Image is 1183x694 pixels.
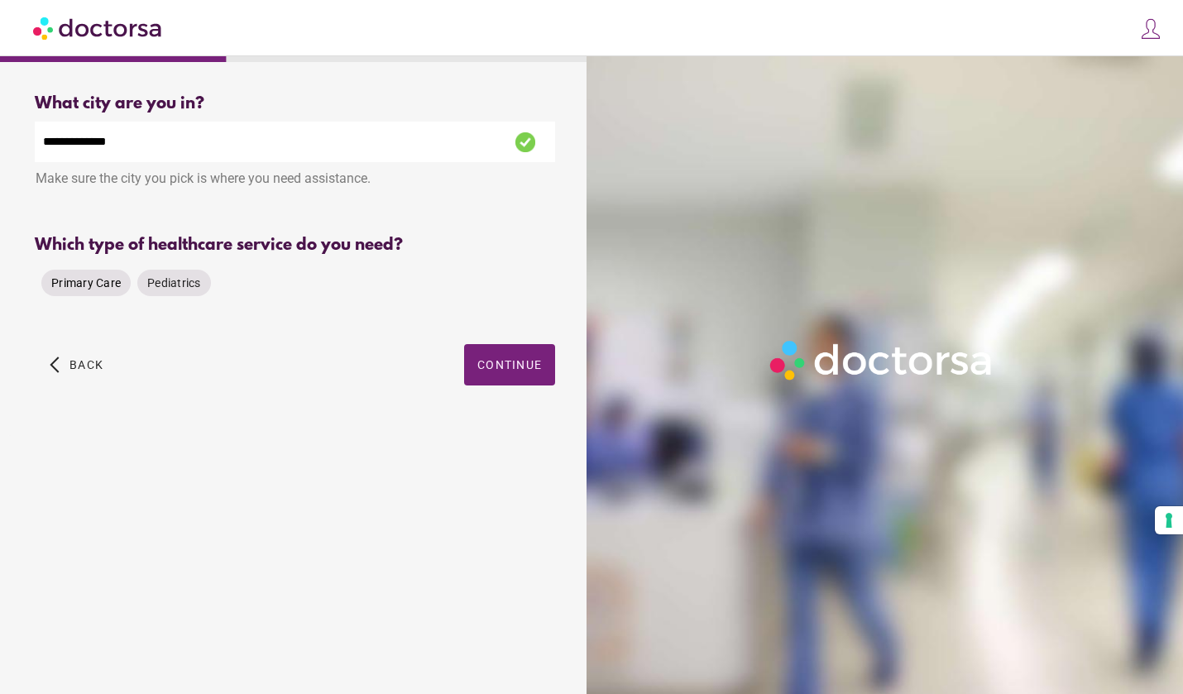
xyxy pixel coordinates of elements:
[147,276,201,290] span: Pediatrics
[51,276,121,290] span: Primary Care
[464,344,555,385] button: Continue
[1139,17,1162,41] img: icons8-customer-100.png
[35,94,555,113] div: What city are you in?
[477,358,542,371] span: Continue
[764,334,1000,387] img: Logo-Doctorsa-trans-White-partial-flat.png
[33,9,164,46] img: Doctorsa.com
[43,344,110,385] button: arrow_back_ios Back
[69,358,103,371] span: Back
[35,162,555,199] div: Make sure the city you pick is where you need assistance.
[1155,506,1183,534] button: Your consent preferences for tracking technologies
[35,236,555,255] div: Which type of healthcare service do you need?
